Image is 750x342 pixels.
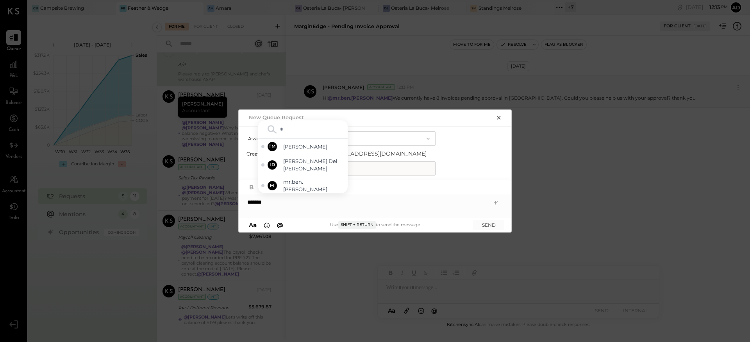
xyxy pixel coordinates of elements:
span: TM [269,143,276,150]
div: Select Tasmir Malek - Offline [258,139,348,154]
button: @ [275,221,286,229]
div: Select mr.ben.kaplan - Offline [258,175,348,196]
button: Aa [246,221,259,229]
span: Shift + Return [338,221,376,228]
button: Bold [246,182,257,192]
span: mr.ben.[PERSON_NAME] [283,178,345,193]
div: Use to send the message [285,221,465,228]
span: [PERSON_NAME] [283,143,345,150]
button: SEND [473,220,504,230]
span: a [253,221,257,229]
span: [PERSON_NAME][EMAIL_ADDRESS][DOMAIN_NAME] [282,150,438,158]
button: Customer [279,131,436,146]
label: Title [246,166,270,172]
label: Assign to [246,136,270,141]
span: ID [270,162,275,168]
label: Created by [246,151,272,157]
span: @ [277,221,283,229]
div: Select Iris Del Rocio Albarrán Millán - Offline [258,154,348,175]
span: M [270,183,275,189]
h2: New Queue Request [249,114,304,120]
span: [PERSON_NAME] Del [PERSON_NAME] [283,158,345,172]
